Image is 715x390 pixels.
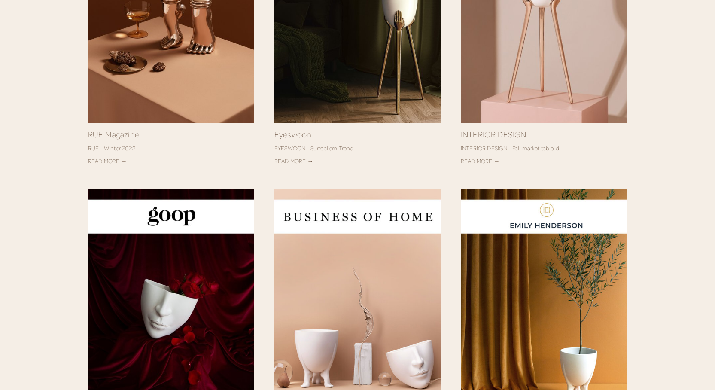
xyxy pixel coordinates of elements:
[274,157,313,165] a: READ MORE →
[461,129,526,139] a: INTERIOR DESIGN
[88,157,127,165] a: READ MORE →
[274,129,311,139] a: Eyeswoon
[274,144,441,152] p: EYESWOON - Surrealism Trend
[461,157,500,165] a: READ MORE →
[88,144,254,152] p: RUE - Winter 2022
[88,129,139,139] a: RUE Magazine
[461,144,627,152] p: INTERIOR DESIGN - Fall market tabloid.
